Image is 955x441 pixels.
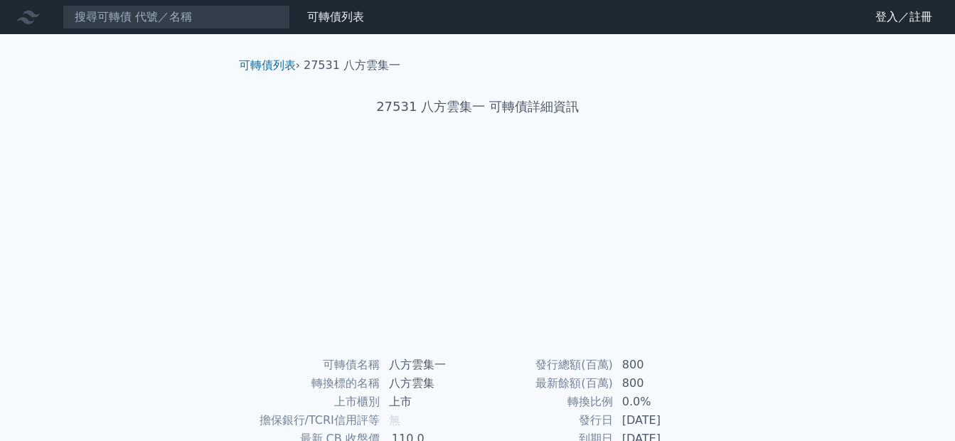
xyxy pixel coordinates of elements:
[389,413,400,427] span: 無
[245,356,380,374] td: 可轉債名稱
[614,356,711,374] td: 800
[380,374,478,393] td: 八方雲集
[239,58,296,72] a: 可轉債列表
[614,393,711,411] td: 0.0%
[239,57,300,74] li: ›
[307,10,364,23] a: 可轉債列表
[380,393,478,411] td: 上市
[228,97,728,117] h1: 27531 八方雲集一 可轉債詳細資訊
[614,411,711,430] td: [DATE]
[478,374,614,393] td: 最新餘額(百萬)
[245,411,380,430] td: 擔保銀行/TCRI信用評等
[614,374,711,393] td: 800
[63,5,290,29] input: 搜尋可轉債 代號／名稱
[245,374,380,393] td: 轉換標的名稱
[304,57,400,74] li: 27531 八方雲集一
[245,393,380,411] td: 上市櫃別
[380,356,478,374] td: 八方雲集一
[478,411,614,430] td: 發行日
[478,393,614,411] td: 轉換比例
[478,356,614,374] td: 發行總額(百萬)
[864,6,944,28] a: 登入／註冊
